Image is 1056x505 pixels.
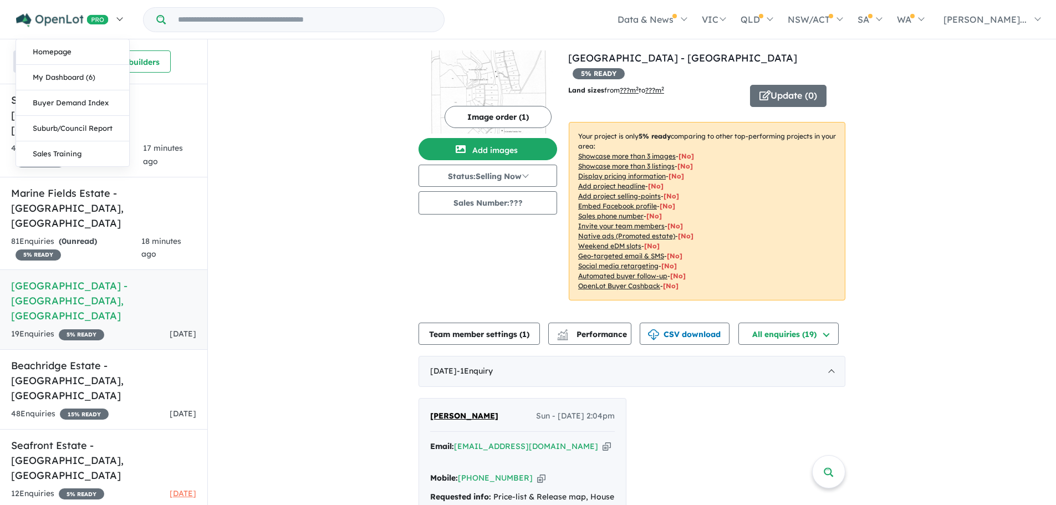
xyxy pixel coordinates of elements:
[578,262,659,270] u: Social media retargeting
[143,143,183,166] span: 17 minutes ago
[430,410,498,423] a: [PERSON_NAME]
[559,329,627,339] span: Performance
[457,366,493,376] span: - 1 Enquir y
[558,329,568,335] img: line-chart.svg
[645,86,664,94] u: ???m
[16,90,129,116] a: Buyer Demand Index
[11,93,196,137] h5: Seagate Marina Estate - [GEOGRAPHIC_DATA] , [GEOGRAPHIC_DATA]
[660,202,675,210] span: [ No ]
[16,39,129,65] a: Homepage
[578,192,661,200] u: Add project selling-points
[430,473,458,483] strong: Mobile:
[679,152,694,160] span: [ No ]
[419,323,540,345] button: Team member settings (1)
[59,236,97,246] strong: ( unread)
[603,441,611,452] button: Copy
[578,282,660,290] u: OpenLot Buyer Cashback
[11,358,196,403] h5: Beachridge Estate - [GEOGRAPHIC_DATA] , [GEOGRAPHIC_DATA]
[578,252,664,260] u: Geo-targeted email & SMS
[419,356,845,387] div: [DATE]
[677,162,693,170] span: [ No ]
[578,232,675,240] u: Native ads (Promoted estate)
[750,85,827,107] button: Update (0)
[11,328,104,341] div: 19 Enquir ies
[557,333,568,340] img: bar-chart.svg
[663,282,679,290] span: [No]
[16,65,129,90] a: My Dashboard (6)
[646,212,662,220] span: [ No ]
[678,232,693,240] span: [No]
[60,409,109,420] span: 15 % READY
[667,222,683,230] span: [ No ]
[59,329,104,340] span: 5 % READY
[62,236,67,246] span: 0
[578,242,641,250] u: Weekend eDM slots
[16,249,61,261] span: 5 % READY
[11,186,196,231] h5: Marine Fields Estate - [GEOGRAPHIC_DATA] , [GEOGRAPHIC_DATA]
[578,222,665,230] u: Invite your team members
[669,172,684,180] span: [ No ]
[11,407,109,421] div: 48 Enquir ies
[548,323,631,345] button: Performance
[11,142,143,169] div: 45 Enquir ies
[664,192,679,200] span: [ No ]
[537,472,545,484] button: Copy
[578,272,667,280] u: Automated buyer follow-up
[578,202,657,210] u: Embed Facebook profile
[458,473,533,483] a: [PHONE_NUMBER]
[170,329,196,339] span: [DATE]
[573,68,625,79] span: 5 % READY
[578,162,675,170] u: Showcase more than 3 listings
[16,141,129,166] a: Sales Training
[648,182,664,190] span: [ No ]
[578,172,666,180] u: Display pricing information
[620,86,639,94] u: ??? m
[419,165,557,187] button: Status:Selling Now
[522,329,527,339] span: 1
[454,441,598,451] a: [EMAIL_ADDRESS][DOMAIN_NAME]
[578,212,644,220] u: Sales phone number
[11,438,196,483] h5: Seafront Estate - [GEOGRAPHIC_DATA] , [GEOGRAPHIC_DATA]
[59,488,104,499] span: 5 % READY
[568,86,604,94] b: Land sizes
[430,441,454,451] strong: Email:
[419,50,557,134] img: Hill River Heights Estate - Jurien Bay
[661,262,677,270] span: [No]
[430,492,491,502] strong: Requested info:
[568,52,797,64] a: [GEOGRAPHIC_DATA] - [GEOGRAPHIC_DATA]
[141,236,181,259] span: 18 minutes ago
[16,116,129,141] a: Suburb/Council Report
[670,272,686,280] span: [No]
[568,85,742,96] p: from
[661,85,664,91] sup: 2
[636,85,639,91] sup: 2
[644,242,660,250] span: [No]
[639,132,671,140] b: 5 % ready
[11,278,196,323] h5: [GEOGRAPHIC_DATA] - [GEOGRAPHIC_DATA] , [GEOGRAPHIC_DATA]
[430,411,498,421] span: [PERSON_NAME]
[16,13,109,27] img: Openlot PRO Logo White
[536,410,615,423] span: Sun - [DATE] 2:04pm
[667,252,682,260] span: [No]
[648,329,659,340] img: download icon
[11,487,104,501] div: 12 Enquir ies
[639,86,664,94] span: to
[170,488,196,498] span: [DATE]
[943,14,1027,25] span: [PERSON_NAME]...
[640,323,729,345] button: CSV download
[578,152,676,160] u: Showcase more than 3 images
[11,235,141,262] div: 81 Enquir ies
[170,409,196,419] span: [DATE]
[419,191,557,215] button: Sales Number:???
[168,8,442,32] input: Try estate name, suburb, builder or developer
[738,323,839,345] button: All enquiries (19)
[569,122,845,300] p: Your project is only comparing to other top-performing projects in your area: - - - - - - - - - -...
[578,182,645,190] u: Add project headline
[445,106,552,128] button: Image order (1)
[419,138,557,160] button: Add images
